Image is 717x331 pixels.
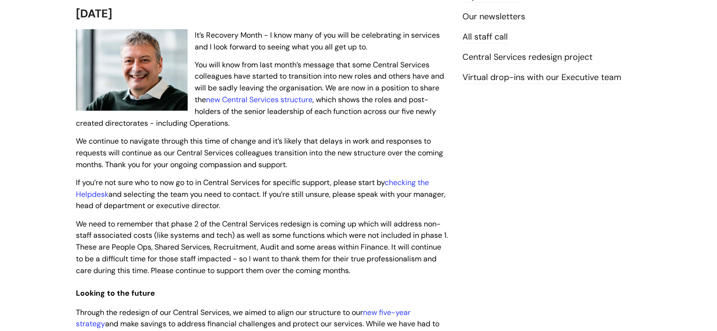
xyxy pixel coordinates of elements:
[76,6,112,21] span: [DATE]
[76,60,444,128] span: You will know from last month’s message that some Central Services colleagues have started to tra...
[76,178,429,199] a: checking the Helpdesk
[462,72,621,84] a: Virtual drop-ins with our Executive team
[76,136,443,170] span: We continue to navigate through this time of change and it’s likely that delays in work and respo...
[462,31,508,43] a: All staff call
[195,30,440,52] span: It’s Recovery Month - I know many of you will be celebrating in services and I look forward to se...
[76,178,445,211] span: If you’re not sure who to now go to in Central Services for specific support, please start by and...
[462,11,525,23] a: Our newsletters
[76,288,155,298] span: Looking to the future
[462,51,593,64] a: Central Services redesign project
[76,29,188,111] img: WithYou Chief Executive Simon Phillips pictured looking at the camera and smiling
[76,219,448,275] span: We need to remember that phase 2 of the Central Services redesign is coming up which will address...
[206,95,313,105] a: new Central Services structure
